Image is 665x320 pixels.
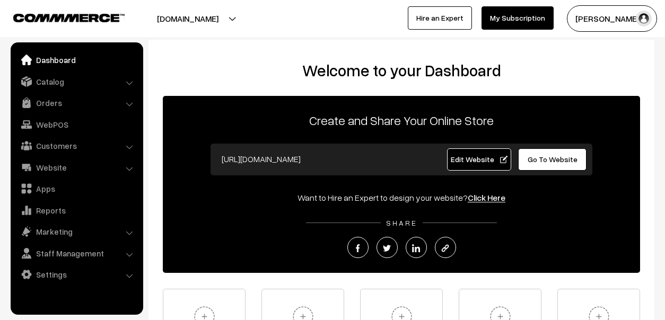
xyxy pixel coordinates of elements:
span: SHARE [381,218,423,227]
a: Click Here [468,192,505,203]
a: My Subscription [482,6,554,30]
a: Dashboard [13,50,139,69]
h2: Welcome to your Dashboard [159,61,644,80]
span: Edit Website [451,155,507,164]
a: Apps [13,179,139,198]
span: Go To Website [528,155,577,164]
a: Orders [13,93,139,112]
a: COMMMERCE [13,11,106,23]
a: Customers [13,136,139,155]
a: Reports [13,201,139,220]
a: Edit Website [447,148,512,171]
a: Hire an Expert [408,6,472,30]
button: [DOMAIN_NAME] [120,5,256,32]
img: user [636,11,652,26]
a: Website [13,158,139,177]
a: Go To Website [518,148,587,171]
a: Settings [13,265,139,284]
img: COMMMERCE [13,14,125,22]
div: Want to Hire an Expert to design your website? [163,191,640,204]
a: Catalog [13,72,139,91]
a: Staff Management [13,244,139,263]
a: Marketing [13,222,139,241]
a: WebPOS [13,115,139,134]
p: Create and Share Your Online Store [163,111,640,130]
button: [PERSON_NAME]… [567,5,657,32]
